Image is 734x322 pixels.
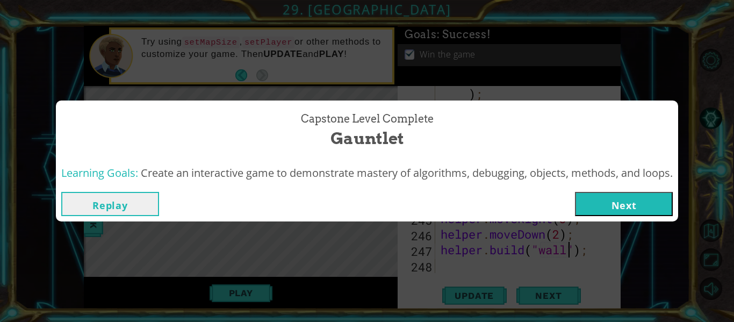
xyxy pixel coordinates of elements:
[61,166,138,180] span: Learning Goals:
[61,192,159,216] button: Replay
[330,127,404,150] span: Gauntlet
[575,192,673,216] button: Next
[301,111,434,127] span: Capstone Level Complete
[141,166,673,180] span: Create an interactive game to demonstrate mastery of algorithms, debugging, objects, methods, and...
